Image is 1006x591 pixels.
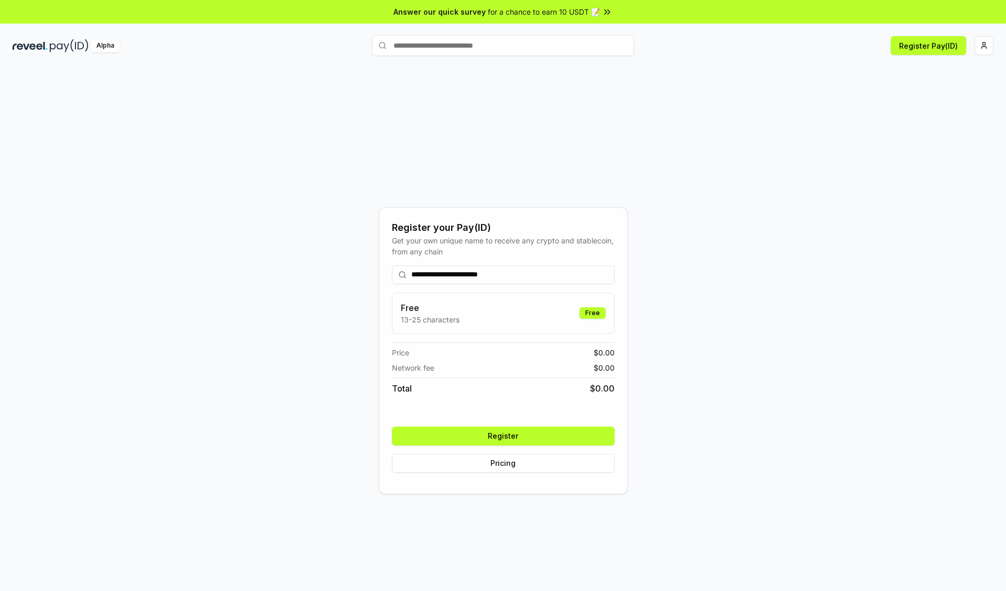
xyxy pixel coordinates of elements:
[392,362,434,373] span: Network fee
[594,362,615,373] span: $ 0.00
[392,220,615,235] div: Register your Pay(ID)
[401,314,460,325] p: 13-25 characters
[393,6,486,17] span: Answer our quick survey
[579,307,606,319] div: Free
[392,427,615,445] button: Register
[392,235,615,257] div: Get your own unique name to receive any crypto and stablecoin, from any chain
[594,347,615,358] span: $ 0.00
[401,302,460,314] h3: Free
[590,382,615,395] span: $ 0.00
[392,347,409,358] span: Price
[50,39,89,52] img: pay_id
[891,36,966,55] button: Register Pay(ID)
[392,454,615,473] button: Pricing
[91,39,120,52] div: Alpha
[392,382,412,395] span: Total
[13,39,48,52] img: reveel_dark
[488,6,600,17] span: for a chance to earn 10 USDT 📝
